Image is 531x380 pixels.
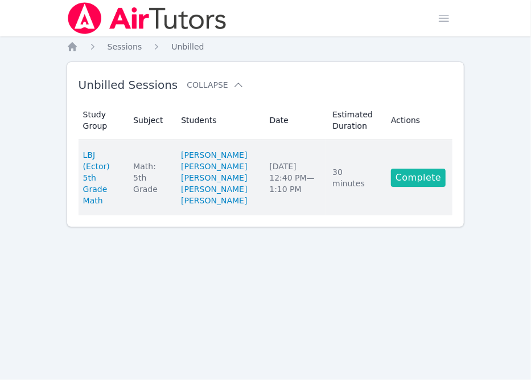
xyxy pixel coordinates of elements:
th: Subject [126,101,174,140]
a: LBJ (Ector) 5th Grade Math [83,149,120,206]
th: Study Group [79,101,127,140]
div: [DATE] 12:40 PM — 1:10 PM [269,161,319,195]
button: Collapse [187,79,244,91]
span: Sessions [108,42,142,51]
a: Complete [391,169,446,187]
th: Actions [384,101,452,140]
div: Math: 5th Grade [133,161,167,195]
nav: Breadcrumb [67,41,465,52]
tr: LBJ (Ector) 5th Grade MathMath: 5th Grade[PERSON_NAME][PERSON_NAME][PERSON_NAME][PERSON_NAME] [PE... [79,140,453,215]
img: Air Tutors [67,2,228,34]
a: Sessions [108,41,142,52]
div: 30 minutes [332,166,377,189]
th: Students [174,101,262,140]
a: [PERSON_NAME] [181,149,247,161]
span: Unbilled Sessions [79,78,178,92]
th: Estimated Duration [326,101,384,140]
a: [PERSON_NAME] [181,161,247,172]
a: [PERSON_NAME] [PERSON_NAME] [181,183,256,206]
a: [PERSON_NAME] [181,172,247,183]
a: Unbilled [171,41,204,52]
th: Date [262,101,326,140]
span: Unbilled [171,42,204,51]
